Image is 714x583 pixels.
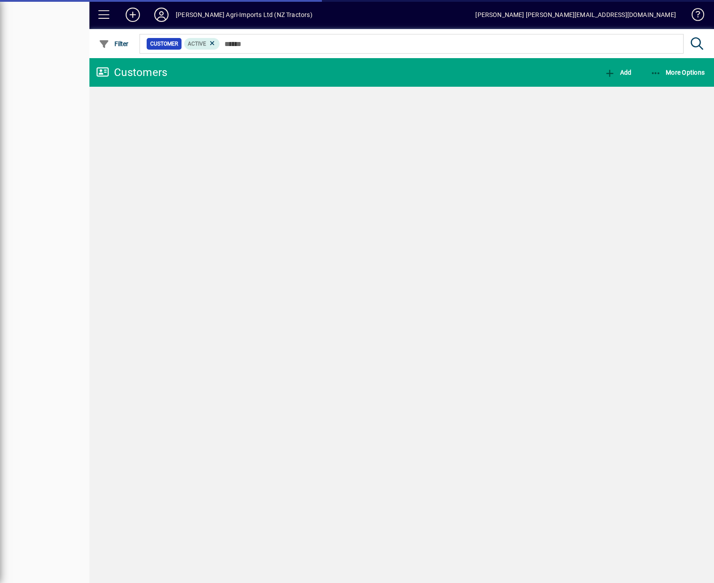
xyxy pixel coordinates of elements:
[188,41,206,47] span: Active
[602,64,634,80] button: Add
[651,69,705,76] span: More Options
[475,8,676,22] div: [PERSON_NAME] [PERSON_NAME][EMAIL_ADDRESS][DOMAIN_NAME]
[99,40,129,47] span: Filter
[96,65,167,80] div: Customers
[176,8,313,22] div: [PERSON_NAME] Agri-Imports Ltd (NZ Tractors)
[118,7,147,23] button: Add
[150,39,178,48] span: Customer
[184,38,220,50] mat-chip: Activation Status: Active
[147,7,176,23] button: Profile
[97,36,131,52] button: Filter
[685,2,703,31] a: Knowledge Base
[604,69,631,76] span: Add
[648,64,707,80] button: More Options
